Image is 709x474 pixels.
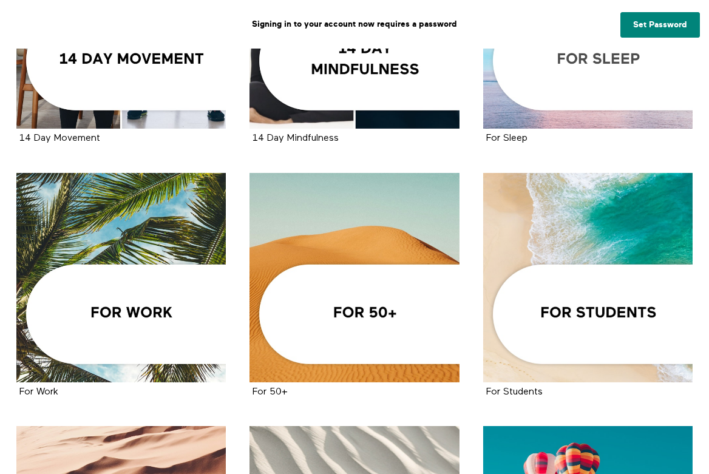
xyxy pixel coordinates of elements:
a: For 50+ [249,173,459,382]
a: For 50+ [253,387,288,396]
strong: For Students [486,387,543,397]
a: For Students [486,387,543,396]
a: Set Password [620,12,700,38]
a: For Work [16,173,226,382]
a: For Sleep [486,134,528,143]
p: Signing in to your account now requires a password [9,9,700,39]
a: For Students [483,173,693,382]
strong: For 50+ [253,387,288,397]
a: 14 Day Movement [19,134,100,143]
a: 14 Day Mindfulness [253,134,339,143]
a: For Work [19,387,58,396]
strong: For Work [19,387,58,397]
